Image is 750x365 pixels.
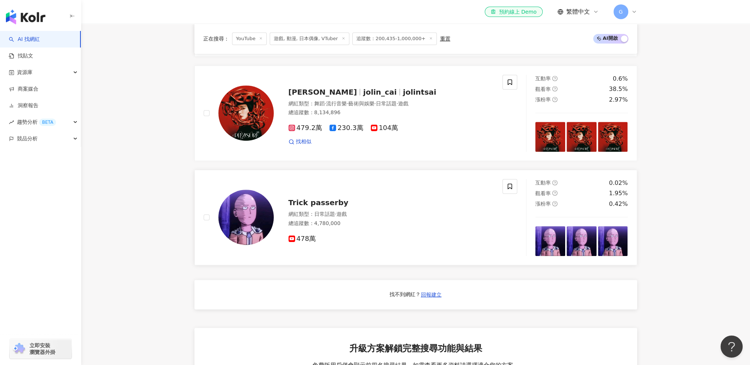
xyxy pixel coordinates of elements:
[598,122,628,152] img: post-image
[403,88,436,96] span: jolintsai
[9,52,33,60] a: 找貼文
[535,96,551,102] span: 漲粉率
[619,8,623,16] span: G
[390,291,421,298] div: 找不到網紅？
[609,85,628,93] div: 38.5%
[288,109,494,116] div: 總追蹤數 ： 8,134,896
[613,75,628,83] div: 0.6%
[17,114,56,130] span: 趨勢分析
[535,190,551,196] span: 觀看率
[218,85,274,141] img: KOL Avatar
[598,226,628,256] img: post-image
[30,342,55,355] span: 立即安裝 瀏覽器外掛
[348,101,374,106] span: 藝術與娛樂
[288,138,311,145] a: 找相似
[535,76,551,81] span: 互動率
[335,211,336,217] span: ·
[552,201,557,206] span: question-circle
[17,64,32,81] span: 資源庫
[270,32,349,45] span: 遊戲, 動漫, 日本偶像, VTuber
[336,211,347,217] span: 遊戲
[296,138,311,145] span: 找相似
[535,86,551,92] span: 觀看率
[203,36,229,42] span: 正在搜尋 ：
[566,8,590,16] span: 繁體中文
[491,8,536,15] div: 預約線上 Demo
[9,36,40,43] a: searchAI 找網紅
[609,200,628,208] div: 0.42%
[485,7,542,17] a: 預約線上 Demo
[567,122,597,152] img: post-image
[421,292,442,298] span: 回報建立
[397,101,398,106] span: ·
[288,198,349,207] span: Trick passerby
[314,211,335,217] span: 日常話題
[9,85,38,93] a: 商案媒合
[376,101,397,106] span: 日常話題
[374,101,376,106] span: ·
[39,119,56,126] div: BETA
[363,88,397,96] span: jolin_cai
[609,96,628,104] div: 2.97%
[609,179,628,187] div: 0.02%
[552,97,557,102] span: question-circle
[10,339,72,359] a: chrome extension立即安裝 瀏覽器外掛
[12,343,26,355] img: chrome extension
[440,36,450,42] div: 重置
[552,190,557,196] span: question-circle
[288,100,494,108] div: 網紅類型 ：
[194,66,637,161] a: KOL Avatar[PERSON_NAME]jolin_caijolintsai網紅類型：舞蹈·流行音樂·藝術與娛樂·日常話題·遊戲總追蹤數：8,134,896479.2萬230.3萬104萬...
[349,343,482,355] span: 升級方案解鎖完整搜尋功能與結果
[314,101,325,106] span: 舞蹈
[218,190,274,245] img: KOL Avatar
[371,124,398,132] span: 104萬
[9,120,14,125] span: rise
[288,235,316,243] span: 478萬
[552,76,557,81] span: question-circle
[720,336,743,358] iframe: Help Scout Beacon - Open
[535,201,551,207] span: 漲粉率
[288,220,494,227] div: 總追蹤數 ： 4,780,000
[421,289,442,301] button: 回報建立
[347,101,348,106] span: ·
[329,124,363,132] span: 230.3萬
[552,180,557,185] span: question-circle
[6,10,45,24] img: logo
[194,170,637,265] a: KOL AvatarTrick passerby網紅類型：日常話題·遊戲總追蹤數：4,780,000478萬互動率question-circle0.02%觀看率question-circle1....
[352,32,437,45] span: 追蹤數：200,435-1,000,000+
[325,101,326,106] span: ·
[288,124,322,132] span: 479.2萬
[535,122,565,152] img: post-image
[567,226,597,256] img: post-image
[552,86,557,91] span: question-circle
[398,101,408,106] span: 遊戲
[288,88,357,96] span: [PERSON_NAME]
[609,189,628,197] div: 1.95%
[17,130,38,147] span: 競品分析
[535,226,565,256] img: post-image
[232,32,267,45] span: YouTube
[326,101,347,106] span: 流行音樂
[288,211,494,218] div: 網紅類型 ：
[535,180,551,186] span: 互動率
[9,102,38,109] a: 洞察報告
